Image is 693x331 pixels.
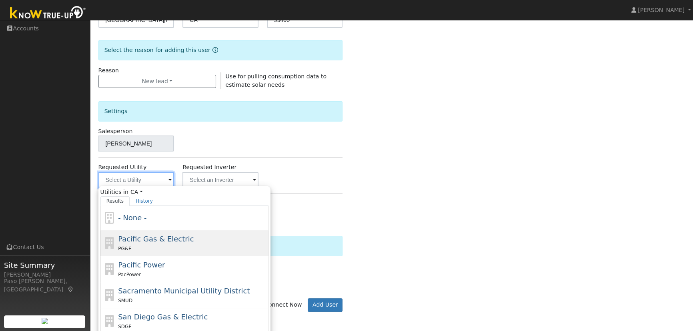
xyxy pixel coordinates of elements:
[98,40,343,60] div: Select the reason for adding this user
[118,246,131,251] span: PG&E
[118,235,194,243] span: Pacific Gas & Electric
[182,163,236,171] label: Requested Inverter
[182,172,258,188] input: Select an Inverter
[308,298,342,312] button: Add User
[130,188,143,196] a: CA
[98,172,174,188] input: Select a Utility
[118,261,165,269] span: Pacific Power
[4,271,86,279] div: [PERSON_NAME]
[638,7,685,13] span: [PERSON_NAME]
[6,4,90,22] img: Know True-Up
[118,313,208,321] span: San Diego Gas & Electric
[130,196,159,206] a: History
[42,318,48,324] img: retrieve
[118,213,146,222] span: - None -
[4,277,86,294] div: Paso [PERSON_NAME], [GEOGRAPHIC_DATA]
[257,301,302,309] label: Connect Now
[100,196,130,206] a: Results
[98,66,119,75] label: Reason
[98,101,343,122] div: Settings
[118,287,250,295] span: Sacramento Municipal Utility District
[225,73,326,88] span: Use for pulling consumption data to estimate solar needs
[98,163,147,171] label: Requested Utility
[67,286,74,293] a: Map
[118,324,132,329] span: SDGE
[98,136,174,152] input: Select a User
[98,127,133,136] label: Salesperson
[118,298,132,303] span: SMUD
[4,260,86,271] span: Site Summary
[118,272,141,277] span: PacPower
[210,47,218,53] a: Reason for new user
[100,188,268,196] span: Utilities in
[98,75,216,88] button: New lead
